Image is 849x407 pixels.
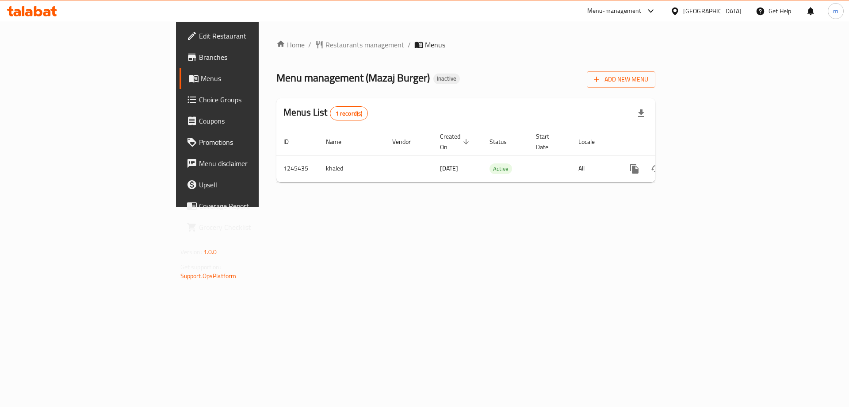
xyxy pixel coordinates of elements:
[490,164,512,174] span: Active
[425,39,445,50] span: Menus
[276,68,430,88] span: Menu management ( Mazaj Burger )
[199,158,311,169] span: Menu disclaimer
[490,163,512,174] div: Active
[199,137,311,147] span: Promotions
[571,155,617,182] td: All
[319,155,385,182] td: khaled
[180,261,221,273] span: Get support on:
[326,136,353,147] span: Name
[180,217,318,238] a: Grocery Checklist
[330,109,368,118] span: 1 record(s)
[392,136,422,147] span: Vendor
[315,39,404,50] a: Restaurants management
[199,222,311,233] span: Grocery Checklist
[180,68,318,89] a: Menus
[199,52,311,62] span: Branches
[624,158,645,179] button: more
[199,201,311,211] span: Coverage Report
[587,71,655,88] button: Add New Menu
[433,75,460,82] span: Inactive
[180,246,202,258] span: Version:
[594,74,648,85] span: Add New Menu
[180,270,237,282] a: Support.OpsPlatform
[283,106,368,120] h2: Menus List
[276,39,655,50] nav: breadcrumb
[529,155,571,182] td: -
[631,103,652,124] div: Export file
[645,158,666,179] button: Change Status
[440,131,472,152] span: Created On
[833,6,838,16] span: m
[433,74,460,84] div: Inactive
[276,128,716,182] table: enhanced table
[201,73,311,84] span: Menus
[490,136,518,147] span: Status
[683,6,742,16] div: [GEOGRAPHIC_DATA]
[536,131,561,152] span: Start Date
[330,106,368,120] div: Total records count
[180,89,318,110] a: Choice Groups
[203,246,217,258] span: 1.0.0
[180,174,318,195] a: Upsell
[199,179,311,190] span: Upsell
[199,31,311,41] span: Edit Restaurant
[180,110,318,132] a: Coupons
[440,163,458,174] span: [DATE]
[180,132,318,153] a: Promotions
[180,25,318,47] a: Edit Restaurant
[325,39,404,50] span: Restaurants management
[587,6,642,16] div: Menu-management
[199,94,311,105] span: Choice Groups
[180,47,318,68] a: Branches
[408,39,411,50] li: /
[180,153,318,174] a: Menu disclaimer
[617,128,716,155] th: Actions
[283,136,300,147] span: ID
[180,195,318,217] a: Coverage Report
[199,116,311,126] span: Coupons
[578,136,606,147] span: Locale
